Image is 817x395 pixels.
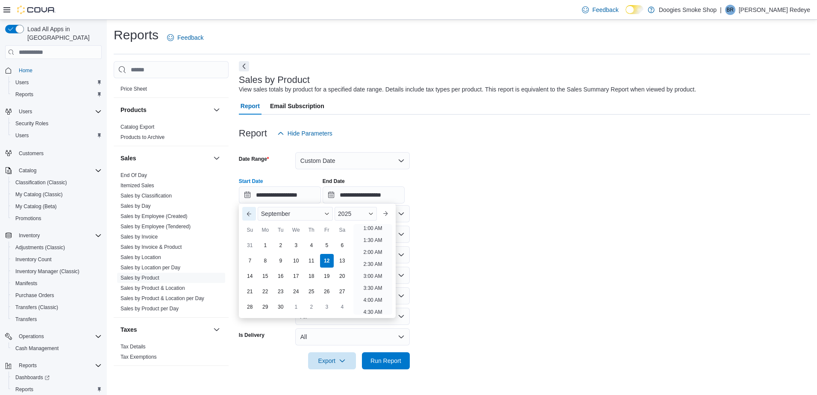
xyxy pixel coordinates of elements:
a: Tax Exemptions [120,354,157,360]
a: Sales by Employee (Tendered) [120,224,191,230]
a: Sales by Invoice & Product [120,244,182,250]
span: Run Report [370,357,401,365]
a: Classification (Classic) [12,177,71,188]
span: Price Sheet [120,85,147,92]
span: Reports [12,89,102,100]
button: Next [239,61,249,71]
div: day-2 [274,239,288,252]
span: Users [19,108,32,115]
li: 4:30 AM [360,307,385,317]
div: Mo [259,223,272,237]
span: Reports [15,91,33,98]
button: Transfers (Classic) [9,301,105,313]
span: Sales by Classification [120,192,172,199]
span: BR [726,5,734,15]
span: Inventory Manager (Classic) [12,266,102,277]
button: Purchase Orders [9,289,105,301]
button: Previous Month [242,207,256,221]
p: Doogies Smoke Shop [659,5,717,15]
span: Manifests [15,280,37,287]
span: Sales by Day [120,203,151,209]
button: Users [9,130,105,141]
a: Reports [12,384,37,395]
span: Load All Apps in [GEOGRAPHIC_DATA] [24,25,102,42]
button: Run Report [362,352,410,369]
div: day-4 [305,239,318,252]
button: Classification (Classic) [9,177,105,189]
a: Customers [15,148,47,159]
span: Products to Archive [120,134,165,141]
button: My Catalog (Beta) [9,200,105,212]
a: Adjustments (Classic) [12,242,68,253]
img: Cova [17,6,56,14]
div: day-20 [335,269,349,283]
span: Sales by Location per Day [120,264,180,271]
div: Button. Open the year selector. 2025 is currently selected. [335,207,377,221]
div: day-23 [274,285,288,298]
a: Inventory Count [12,254,55,265]
a: Price Sheet [120,86,147,92]
button: Manifests [9,277,105,289]
span: Customers [19,150,44,157]
a: Transfers (Classic) [12,302,62,312]
span: Catalog [15,165,102,176]
li: 4:00 AM [360,295,385,305]
div: Sa [335,223,349,237]
div: Barb Redeye [725,5,735,15]
button: Taxes [120,325,210,334]
p: [PERSON_NAME] Redeye [739,5,810,15]
li: 2:00 AM [360,247,385,257]
span: Reports [19,362,37,369]
span: Transfers (Classic) [15,304,58,311]
a: Itemized Sales [120,183,154,189]
a: Inventory Manager (Classic) [12,266,83,277]
a: Sales by Invoice [120,234,158,240]
div: day-6 [335,239,349,252]
button: Inventory [2,230,105,242]
span: Transfers [12,314,102,324]
a: Dashboards [12,372,53,383]
span: Home [15,65,102,76]
div: Pricing [114,84,229,97]
span: Security Roles [15,120,48,127]
span: 2025 [338,210,351,217]
span: Sales by Product [120,274,159,281]
span: September [261,210,290,217]
span: Email Subscription [270,97,324,115]
button: Catalog [15,165,40,176]
div: day-2 [305,300,318,314]
li: 3:30 AM [360,283,385,293]
h3: Sales by Product [239,75,310,85]
span: Sales by Location [120,254,161,261]
span: Inventory Count [12,254,102,265]
li: 3:00 AM [360,271,385,281]
a: Products to Archive [120,134,165,140]
div: day-3 [320,300,334,314]
a: Sales by Employee (Created) [120,213,188,219]
span: Users [15,79,29,86]
div: day-12 [320,254,334,268]
span: Feedback [177,33,203,42]
button: Reports [2,360,105,371]
span: Sales by Employee (Tendered) [120,223,191,230]
div: Products [114,122,229,146]
h1: Reports [114,27,159,44]
div: day-28 [243,300,257,314]
span: Sales by Invoice [120,233,158,240]
div: day-17 [289,269,303,283]
button: Operations [2,330,105,342]
span: Users [12,77,102,88]
button: Reports [9,88,105,100]
span: Purchase Orders [12,290,102,301]
input: Press the down key to enter a popover containing a calendar. Press the escape key to close the po... [239,186,321,203]
div: Th [305,223,318,237]
span: Classification (Classic) [15,179,67,186]
button: My Catalog (Classic) [9,189,105,200]
span: Export [313,352,351,369]
div: September, 2025 [242,238,350,315]
button: Taxes [212,324,222,335]
span: Adjustments (Classic) [12,242,102,253]
span: Transfers [15,316,37,323]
